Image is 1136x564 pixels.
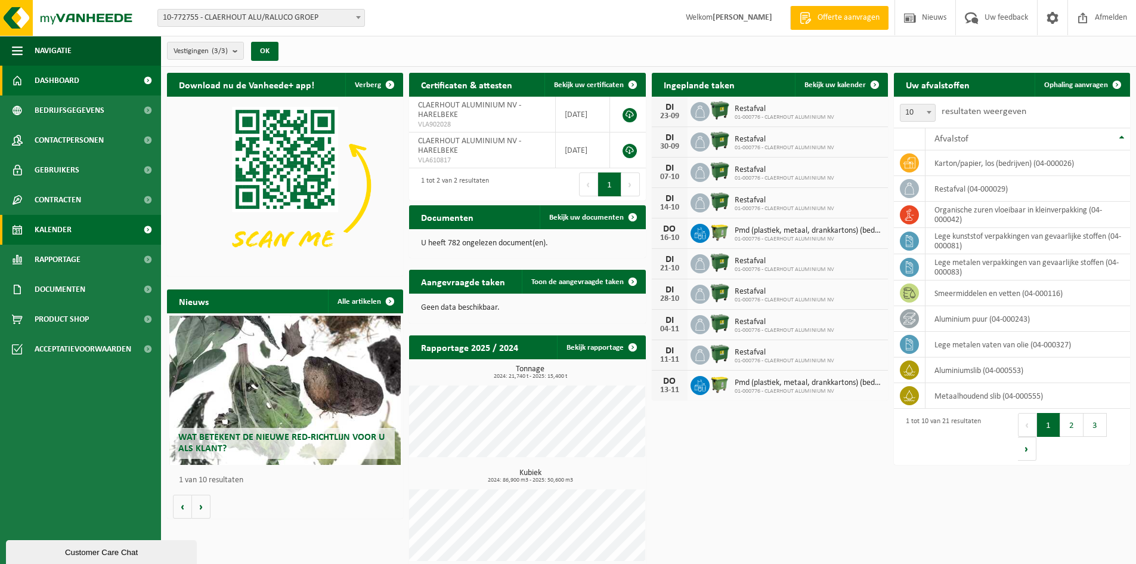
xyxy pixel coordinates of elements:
span: Product Shop [35,304,89,334]
span: 10-772755 - CLAERHOUT ALU/RALUCO GROEP [157,9,365,27]
span: Gebruikers [35,155,79,185]
span: Rapportage [35,245,81,275]
span: Contracten [35,185,81,215]
span: Offerte aanvragen [815,12,883,24]
span: 01-000776 - CLAERHOUT ALUMINIUM NV [735,144,834,152]
span: Acceptatievoorwaarden [35,334,131,364]
div: DI [658,255,682,264]
td: lege metalen verpakkingen van gevaarlijke stoffen (04-000083) [925,254,1130,281]
span: Bekijk uw certificaten [554,81,624,89]
span: 01-000776 - CLAERHOUT ALUMINIUM NV [735,388,882,395]
a: Wat betekent de nieuwe RED-richtlijn voor u als klant? [169,316,401,465]
td: lege kunststof verpakkingen van gevaarlijke stoffen (04-000081) [925,228,1130,254]
td: [DATE] [556,97,610,132]
td: restafval (04-000029) [925,176,1130,202]
img: Download de VHEPlus App [167,97,403,274]
label: resultaten weergeven [942,107,1026,116]
count: (3/3) [212,47,228,55]
span: Restafval [735,165,834,175]
span: 01-000776 - CLAERHOUT ALUMINIUM NV [735,266,834,273]
span: Bekijk uw kalender [804,81,866,89]
span: 01-000776 - CLAERHOUT ALUMINIUM NV [735,175,834,182]
div: DI [658,346,682,356]
button: Vestigingen(3/3) [167,42,244,60]
span: Restafval [735,196,834,205]
button: Verberg [345,73,402,97]
span: CLAERHOUT ALUMINIUM NV - HARELBEKE [418,101,521,119]
h2: Aangevraagde taken [409,270,517,293]
p: U heeft 782 ongelezen document(en). [421,239,633,248]
span: 2024: 21,740 t - 2025: 15,400 t [415,374,645,380]
span: Wat betekent de nieuwe RED-richtlijn voor u als klant? [178,433,385,454]
span: Ophaling aanvragen [1044,81,1108,89]
button: Next [1018,437,1036,461]
div: 28-10 [658,295,682,303]
span: Navigatie [35,36,72,66]
div: 13-11 [658,386,682,395]
span: 10 [900,104,936,122]
img: WB-1100-HPE-GN-01 [710,192,730,212]
button: 2 [1060,413,1084,437]
td: organische zuren vloeibaar in kleinverpakking (04-000042) [925,202,1130,228]
img: WB-1100-HPE-GN-50 [710,222,730,242]
td: smeermiddelen en vetten (04-000116) [925,281,1130,306]
span: 01-000776 - CLAERHOUT ALUMINIUM NV [735,357,834,365]
a: Toon de aangevraagde taken [522,270,645,294]
div: DI [658,133,682,143]
h2: Rapportage 2025 / 2024 [409,335,530,359]
button: Next [621,172,640,196]
h3: Kubiek [415,469,645,483]
div: 11-11 [658,356,682,364]
h3: Tonnage [415,365,645,380]
span: Bekijk uw documenten [549,214,624,221]
td: aluminiumslib (04-000553) [925,357,1130,383]
span: Restafval [735,104,834,114]
div: DI [658,164,682,173]
img: WB-1100-HPE-GN-01 [710,161,730,181]
div: 30-09 [658,143,682,151]
button: Vorige [173,495,192,519]
h2: Certificaten & attesten [409,73,524,96]
div: 16-10 [658,234,682,242]
a: Bekijk rapportage [557,335,645,359]
button: 1 [1037,413,1060,437]
a: Ophaling aanvragen [1035,73,1129,97]
span: Restafval [735,135,834,144]
span: Contactpersonen [35,125,104,155]
h2: Download nu de Vanheede+ app! [167,73,326,96]
span: 01-000776 - CLAERHOUT ALUMINIUM NV [735,297,834,304]
img: WB-1100-HPE-GN-50 [710,374,730,395]
div: 07-10 [658,173,682,181]
div: 1 tot 10 van 21 resultaten [900,412,981,462]
span: Restafval [735,348,834,357]
img: WB-1100-HPE-GN-01 [710,283,730,303]
a: Bekijk uw documenten [540,205,645,229]
td: aluminium puur (04-000243) [925,306,1130,332]
a: Bekijk uw certificaten [544,73,645,97]
div: 23-09 [658,112,682,121]
h2: Nieuws [167,289,221,313]
span: Pmd (plastiek, metaal, drankkartons) (bedrijven) [735,226,882,236]
td: [DATE] [556,132,610,168]
a: Bekijk uw kalender [795,73,887,97]
button: 1 [598,172,621,196]
span: Kalender [35,215,72,245]
div: DI [658,316,682,325]
div: DI [658,103,682,112]
span: Vestigingen [174,42,228,60]
span: Restafval [735,287,834,297]
span: Restafval [735,318,834,327]
button: Previous [579,172,598,196]
span: VLA902028 [418,120,546,130]
span: Pmd (plastiek, metaal, drankkartons) (bedrijven) [735,378,882,388]
div: DO [658,224,682,234]
td: metaalhoudend slib (04-000555) [925,383,1130,409]
span: Bedrijfsgegevens [35,95,104,125]
h2: Documenten [409,205,485,229]
span: 01-000776 - CLAERHOUT ALUMINIUM NV [735,114,834,121]
span: Afvalstof [934,134,968,144]
img: WB-1100-HPE-GN-01 [710,131,730,151]
button: Previous [1018,413,1037,437]
span: VLA610817 [418,156,546,165]
div: DO [658,377,682,386]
